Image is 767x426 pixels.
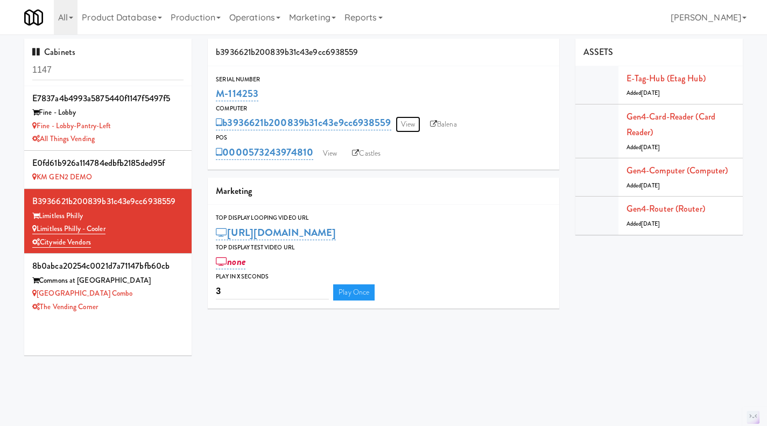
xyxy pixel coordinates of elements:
[216,254,245,269] a: none
[333,284,375,301] a: Play Once
[32,302,98,312] a: The Vending Corner
[32,224,105,234] a: Limitless Philly - Cooler
[641,220,660,228] span: [DATE]
[32,134,95,144] a: All Things Vending
[216,86,258,101] a: M-114253
[32,237,91,248] a: Citywide Vendors
[32,90,184,107] div: e7837a4b4993a5875440f1147f5497f5
[32,106,184,120] div: Fine - Lobby
[216,115,391,130] a: b3936621b200839b31c43e9cc6938559
[32,274,184,288] div: Commons at [GEOGRAPHIC_DATA]
[641,89,660,97] span: [DATE]
[641,181,660,190] span: [DATE]
[216,185,252,197] span: Marketing
[583,46,614,58] span: ASSETS
[32,46,75,58] span: Cabinets
[32,155,184,171] div: e0fd61b926a114784edbfb2185ded95f
[627,72,706,85] a: E-tag-hub (Etag Hub)
[627,143,660,151] span: Added
[32,288,132,298] a: [GEOGRAPHIC_DATA] Combo
[208,39,559,66] div: b3936621b200839b31c43e9cc6938559
[216,145,313,160] a: 0000573243974810
[24,189,192,254] li: b3936621b200839b31c43e9cc6938559Limitless Philly Limitless Philly - CoolerCitywide Vendors
[347,145,386,162] a: Castles
[627,181,660,190] span: Added
[216,271,551,282] div: Play in X seconds
[627,110,715,139] a: Gen4-card-reader (Card Reader)
[216,213,551,224] div: Top Display Looping Video Url
[24,8,43,27] img: Micromart
[32,60,184,80] input: Search cabinets
[216,132,551,143] div: POS
[216,103,551,114] div: Computer
[396,116,420,132] a: View
[24,151,192,189] li: e0fd61b926a114784edbfb2185ded95f KM GEN2 DEMO
[24,254,192,318] li: 8b0abca20254c0021d7a71147bfb60cbCommons at [GEOGRAPHIC_DATA] [GEOGRAPHIC_DATA] ComboThe Vending C...
[641,143,660,151] span: [DATE]
[32,209,184,223] div: Limitless Philly
[425,116,462,132] a: Balena
[32,121,111,131] a: Fine - Lobby-Pantry-Left
[627,202,705,215] a: Gen4-router (Router)
[318,145,342,162] a: View
[32,172,92,182] a: KM GEN2 DEMO
[627,164,728,177] a: Gen4-computer (Computer)
[32,258,184,274] div: 8b0abca20254c0021d7a71147bfb60cb
[627,89,660,97] span: Added
[32,193,184,209] div: b3936621b200839b31c43e9cc6938559
[24,86,192,151] li: e7837a4b4993a5875440f1147f5497f5Fine - Lobby Fine - Lobby-Pantry-LeftAll Things Vending
[216,242,551,253] div: Top Display Test Video Url
[216,225,336,240] a: [URL][DOMAIN_NAME]
[216,74,551,85] div: Serial Number
[627,220,660,228] span: Added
